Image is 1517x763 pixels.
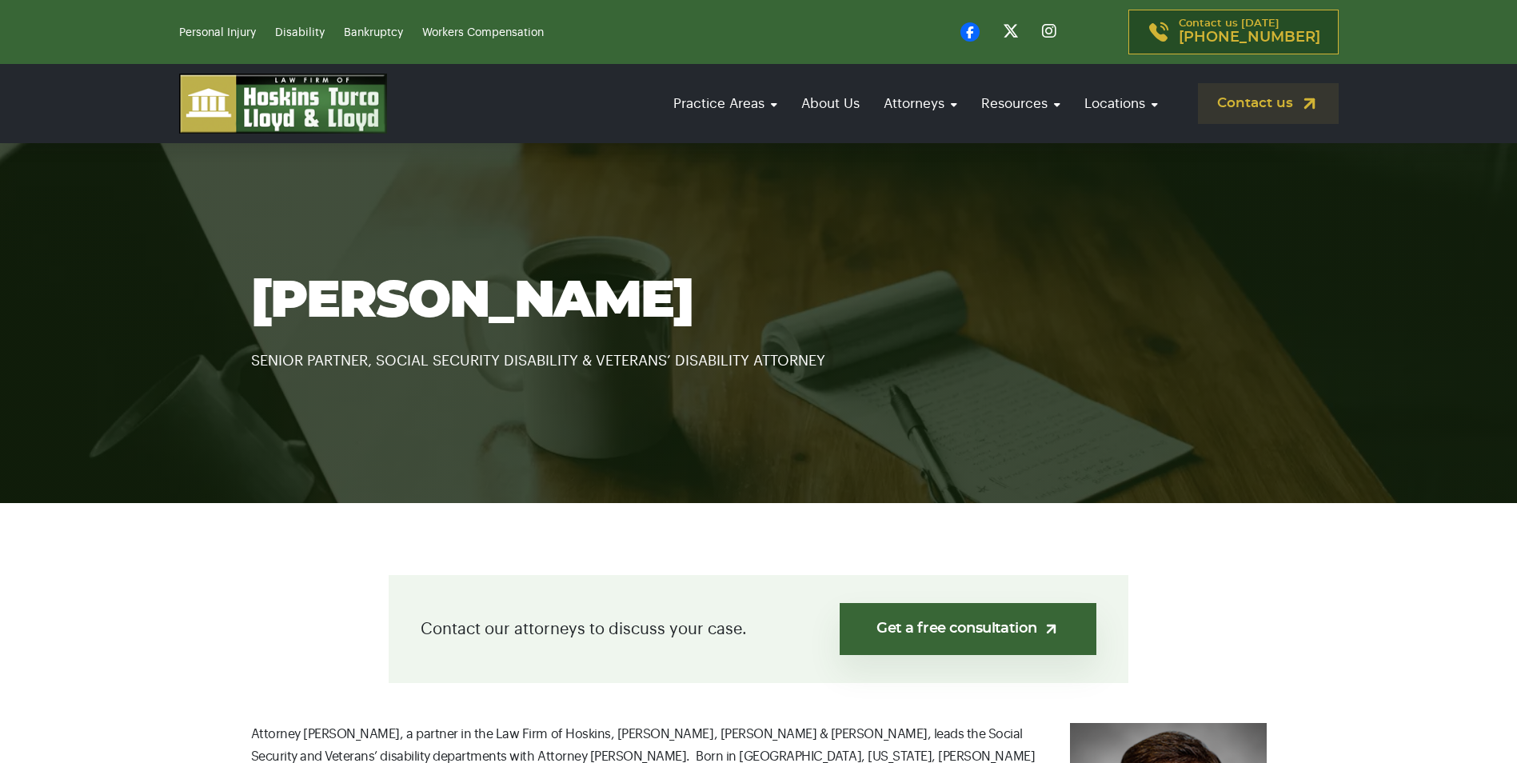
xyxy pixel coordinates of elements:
a: Workers Compensation [422,27,544,38]
a: Locations [1076,81,1166,126]
a: Practice Areas [665,81,785,126]
a: Contact us [1198,83,1339,124]
a: Resources [973,81,1068,126]
a: About Us [793,81,868,126]
a: Get a free consultation [840,603,1096,655]
a: Contact us [DATE][PHONE_NUMBER] [1128,10,1339,54]
img: arrow-up-right-light.svg [1043,621,1060,637]
p: SENIOR PARTNER, SOCIAL SECURITY DISABILITY & VETERANS’ DISABILITY ATTORNEY [251,330,1267,373]
a: Personal Injury [179,27,256,38]
p: Contact us [DATE] [1179,18,1320,46]
a: Bankruptcy [344,27,403,38]
a: Attorneys [876,81,965,126]
img: logo [179,74,387,134]
div: Contact our attorneys to discuss your case. [389,575,1128,683]
h1: [PERSON_NAME] [251,274,1267,330]
span: [PHONE_NUMBER] [1179,30,1320,46]
a: Disability [275,27,325,38]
